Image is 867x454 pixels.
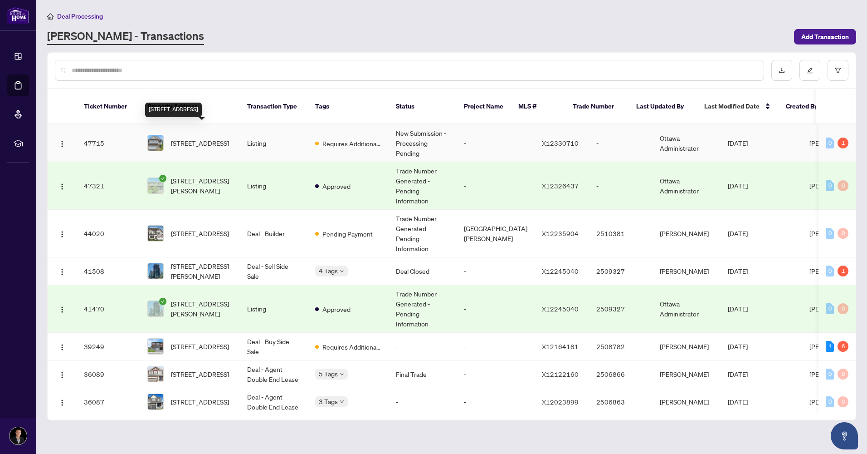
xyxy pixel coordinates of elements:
[47,29,204,45] a: [PERSON_NAME] - Transactions
[389,388,457,416] td: -
[589,333,653,360] td: 2508782
[697,89,779,124] th: Last Modified Date
[389,285,457,333] td: Trade Number Generated - Pending Information
[542,398,579,406] span: X12023899
[542,182,579,190] span: X12326437
[779,67,785,74] span: download
[240,333,308,360] td: Deal - Buy Side Sale
[171,397,229,407] span: [STREET_ADDRESS]
[838,341,848,352] div: 6
[838,266,848,276] div: 1
[828,60,848,81] button: filter
[653,162,721,210] td: Ottawa Administrator
[653,285,721,333] td: Ottawa Administrator
[55,178,69,193] button: Logo
[728,398,748,406] span: [DATE]
[322,304,351,314] span: Approved
[542,370,579,378] span: X12122160
[77,162,140,210] td: 47321
[171,228,229,238] span: [STREET_ADDRESS]
[319,266,338,276] span: 4 Tags
[322,229,373,239] span: Pending Payment
[171,369,229,379] span: [STREET_ADDRESS]
[319,369,338,379] span: 5 Tags
[809,267,858,275] span: [PERSON_NAME]
[340,269,344,273] span: down
[389,124,457,162] td: New Submission - Processing Pending
[58,399,66,406] img: Logo
[801,30,849,44] span: Add Transaction
[542,267,579,275] span: X12245040
[171,261,233,281] span: [STREET_ADDRESS][PERSON_NAME]
[240,210,308,257] td: Deal - Builder
[838,228,848,239] div: 0
[457,333,535,360] td: -
[589,124,653,162] td: -
[77,89,140,124] th: Ticket Number
[389,162,457,210] td: Trade Number Generated - Pending Information
[77,360,140,388] td: 36089
[838,180,848,191] div: 0
[809,305,858,313] span: [PERSON_NAME]
[171,138,229,148] span: [STREET_ADDRESS]
[807,67,813,74] span: edit
[55,301,69,316] button: Logo
[704,101,760,111] span: Last Modified Date
[826,303,834,314] div: 0
[457,360,535,388] td: -
[58,183,66,190] img: Logo
[653,124,721,162] td: Ottawa Administrator
[240,89,308,124] th: Transaction Type
[771,60,792,81] button: download
[542,139,579,147] span: X12330710
[799,60,820,81] button: edit
[58,344,66,351] img: Logo
[57,12,103,20] span: Deal Processing
[77,124,140,162] td: 47715
[240,257,308,285] td: Deal - Sell Side Sale
[653,333,721,360] td: [PERSON_NAME]
[809,370,858,378] span: [PERSON_NAME]
[159,175,166,182] span: check-circle
[809,342,858,350] span: [PERSON_NAME]
[826,341,834,352] div: 1
[77,210,140,257] td: 44020
[322,181,351,191] span: Approved
[542,342,579,350] span: X12164181
[240,360,308,388] td: Deal - Agent Double End Lease
[589,285,653,333] td: 2509327
[77,285,140,333] td: 41470
[589,162,653,210] td: -
[794,29,856,44] button: Add Transaction
[55,226,69,241] button: Logo
[47,13,54,20] span: home
[838,138,848,148] div: 1
[308,89,389,124] th: Tags
[55,264,69,278] button: Logo
[58,371,66,379] img: Logo
[728,229,748,237] span: [DATE]
[240,162,308,210] td: Listing
[728,370,748,378] span: [DATE]
[55,136,69,150] button: Logo
[653,360,721,388] td: [PERSON_NAME]
[148,339,163,354] img: thumbnail-img
[159,298,166,305] span: check-circle
[728,342,748,350] span: [DATE]
[826,369,834,380] div: 0
[511,89,565,124] th: MLS #
[565,89,629,124] th: Trade Number
[77,333,140,360] td: 39249
[55,395,69,409] button: Logo
[728,267,748,275] span: [DATE]
[809,182,858,190] span: [PERSON_NAME]
[171,341,229,351] span: [STREET_ADDRESS]
[148,263,163,279] img: thumbnail-img
[831,422,858,449] button: Open asap
[171,299,233,319] span: [STREET_ADDRESS][PERSON_NAME]
[457,257,535,285] td: -
[77,388,140,416] td: 36087
[389,333,457,360] td: -
[589,388,653,416] td: 2506863
[809,139,858,147] span: [PERSON_NAME]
